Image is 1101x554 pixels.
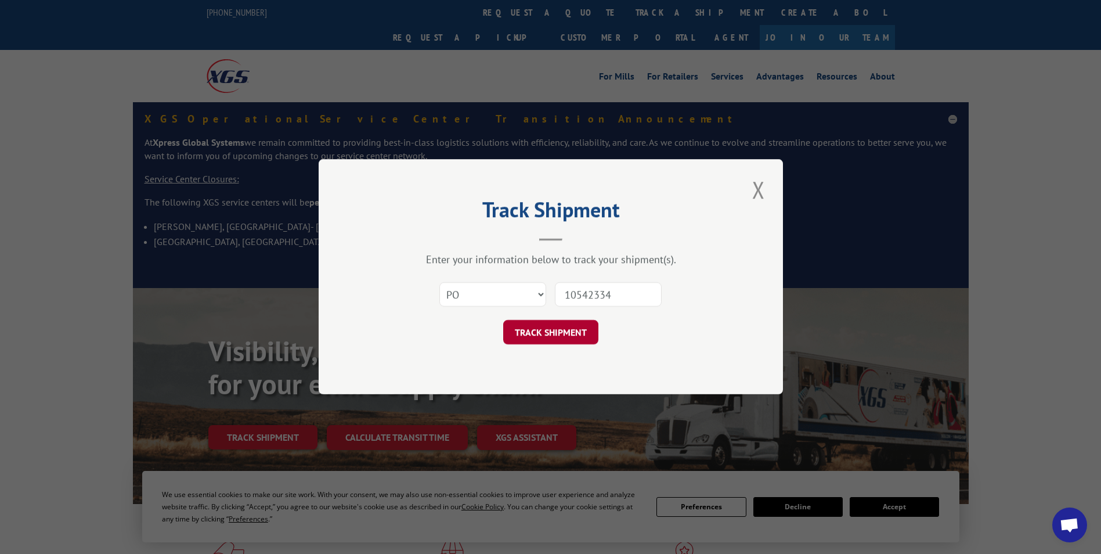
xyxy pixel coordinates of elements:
[749,174,768,206] button: Close modal
[1052,508,1087,542] a: Open chat
[377,253,725,267] div: Enter your information below to track your shipment(s).
[377,202,725,224] h2: Track Shipment
[555,283,662,307] input: Number(s)
[503,321,598,345] button: TRACK SHIPMENT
